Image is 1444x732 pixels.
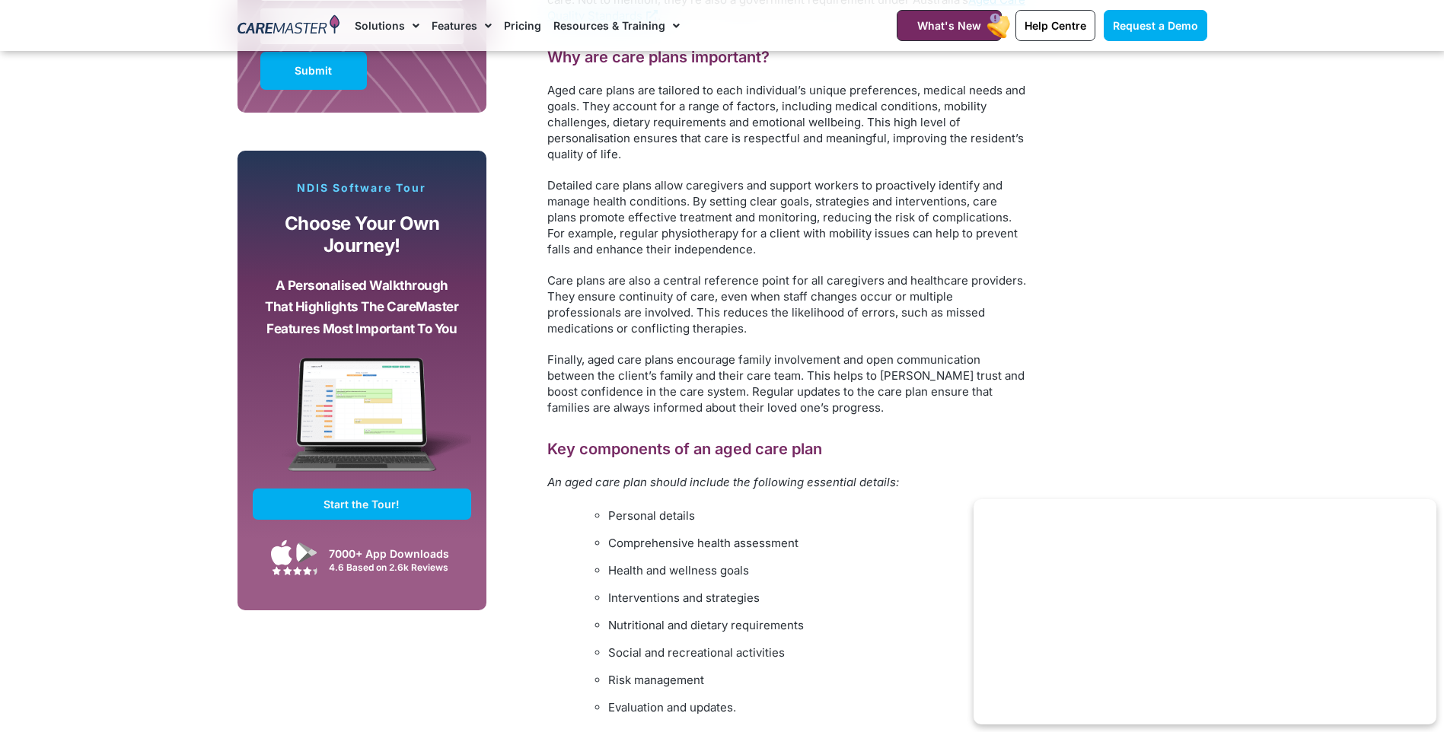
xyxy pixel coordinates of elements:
p: Detailed care plans allow caregivers and support workers to proactively identify and manage healt... [547,177,1027,257]
li: Social and recreational activities [608,642,1027,664]
img: Google Play App Icon [296,541,317,564]
div: 7000+ App Downloads [329,546,464,562]
p: Aged care plans are tailored to each individual’s unique preferences, medical needs and goals. Th... [547,82,1027,162]
span: Request a Demo [1113,19,1198,32]
button: Submit [260,52,367,90]
span: Start the Tour! [324,498,400,511]
a: Start the Tour! [253,489,472,520]
li: Interventions and strategies [608,587,1027,609]
p: A personalised walkthrough that highlights the CareMaster features most important to you [264,275,461,340]
div: 4.6 Based on 2.6k Reviews [329,562,464,573]
span: Submit [295,67,332,75]
li: Nutritional and dietary requirements [608,615,1027,636]
i: An aged care plan should include the following essential details: [547,475,899,489]
p: Care plans are also a central reference point for all caregivers and healthcare providers. They e... [547,272,1027,336]
a: What's New [897,10,1002,41]
h2: Key components of an aged care plan [547,439,1027,459]
span: Help Centre [1025,19,1086,32]
li: Comprehensive health assessment [608,533,1027,554]
span: What's New [917,19,981,32]
a: Help Centre [1015,10,1095,41]
li: Health and wellness goals [608,560,1027,581]
p: Choose your own journey! [264,213,461,256]
li: Personal details [608,505,1027,527]
li: Evaluation and updates. [608,697,1027,718]
h2: Why are care plans important? [547,47,1027,67]
a: Request a Demo [1104,10,1207,41]
p: Finally, aged care plans encourage family involvement and open communication between the client’s... [547,352,1027,415]
img: CareMaster Software Mockup on Screen [253,358,472,489]
p: NDIS Software Tour [253,181,472,195]
img: Google Play Store App Review Stars [272,566,317,575]
img: Apple App Store Icon [271,539,292,565]
li: Risk management [608,670,1027,691]
img: CareMaster Logo [237,14,340,37]
iframe: Popup CTA [974,499,1436,724]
